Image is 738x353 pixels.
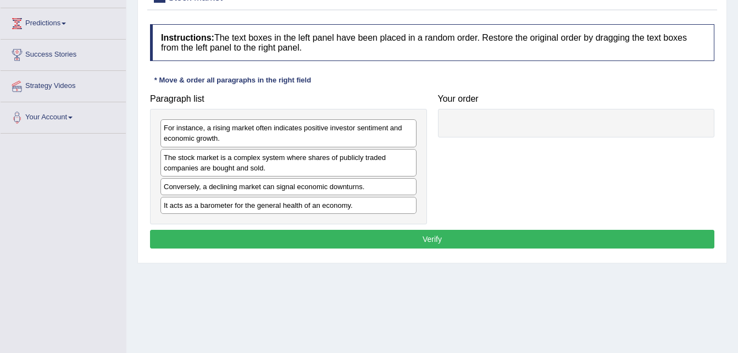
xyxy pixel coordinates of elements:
[150,75,315,85] div: * Move & order all paragraphs in the right field
[160,149,417,176] div: The stock market is a complex system where shares of publicly traded companies are bought and sold.
[150,24,714,61] h4: The text boxes in the left panel have been placed in a random order. Restore the original order b...
[1,71,126,98] a: Strategy Videos
[1,102,126,130] a: Your Account
[160,178,417,195] div: Conversely, a declining market can signal economic downturns.
[438,94,715,104] h4: Your order
[160,197,417,214] div: It acts as a barometer for the general health of an economy.
[150,230,714,249] button: Verify
[161,33,214,42] b: Instructions:
[150,94,427,104] h4: Paragraph list
[1,40,126,67] a: Success Stories
[1,8,126,36] a: Predictions
[160,119,417,147] div: For instance, a rising market often indicates positive investor sentiment and economic growth.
